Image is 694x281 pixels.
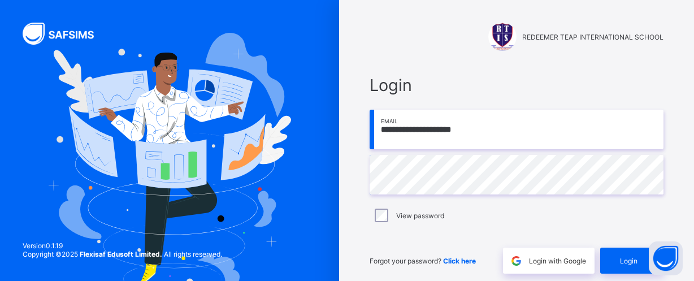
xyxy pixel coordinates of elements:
[443,257,476,265] a: Click here
[23,23,107,45] img: SAFSIMS Logo
[649,241,683,275] button: Open asap
[396,211,444,220] label: View password
[522,33,663,41] span: REDEEMER TEAP INTERNATIONAL SCHOOL
[23,250,222,258] span: Copyright © 2025 All rights reserved.
[80,250,162,258] strong: Flexisaf Edusoft Limited.
[370,257,476,265] span: Forgot your password?
[529,257,586,265] span: Login with Google
[370,75,663,95] span: Login
[620,257,637,265] span: Login
[23,241,222,250] span: Version 0.1.19
[510,254,523,267] img: google.396cfc9801f0270233282035f929180a.svg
